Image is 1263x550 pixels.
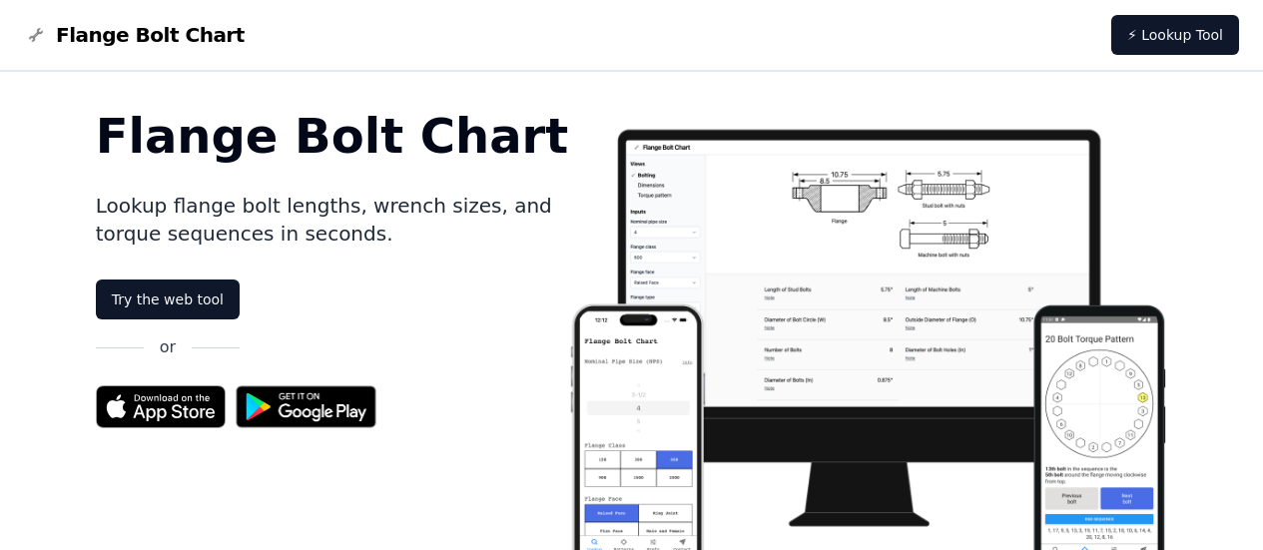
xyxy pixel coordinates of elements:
img: Flange Bolt Chart Logo [24,23,48,47]
p: or [160,335,176,359]
img: Get it on Google Play [226,375,387,438]
a: Flange Bolt Chart LogoFlange Bolt Chart [24,21,245,49]
img: App Store badge for the Flange Bolt Chart app [96,385,226,428]
a: Try the web tool [96,279,240,319]
a: ⚡ Lookup Tool [1111,15,1239,55]
h1: Flange Bolt Chart [96,112,569,160]
span: Flange Bolt Chart [56,21,245,49]
p: Lookup flange bolt lengths, wrench sizes, and torque sequences in seconds. [96,192,569,248]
